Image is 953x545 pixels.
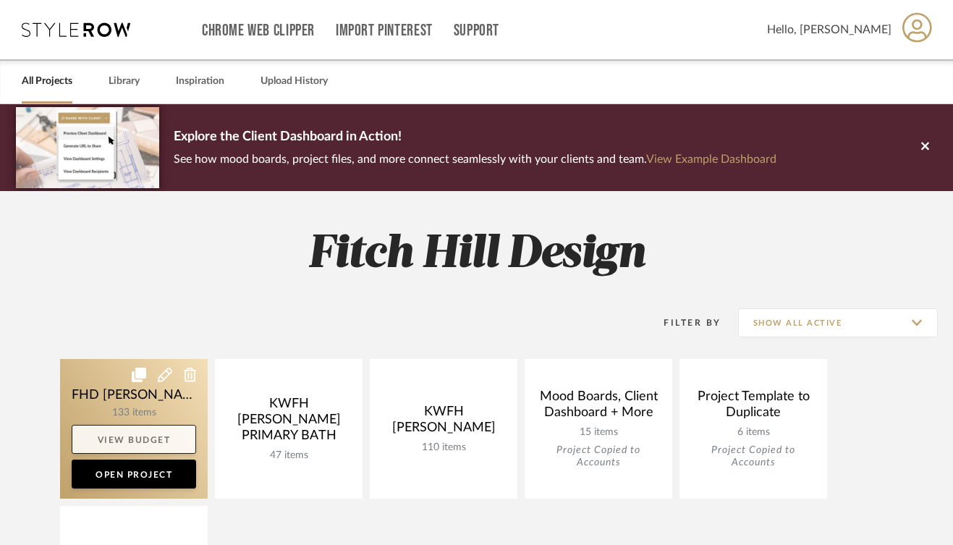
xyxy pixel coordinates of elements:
a: View Budget [72,425,196,454]
a: All Projects [22,72,72,91]
div: Mood Boards, Client Dashboard + More [536,389,661,426]
a: Import Pinterest [336,25,433,37]
a: View Example Dashboard [646,153,776,165]
div: 47 items [226,449,351,462]
div: 6 items [691,426,816,439]
a: Library [109,72,140,91]
p: See how mood boards, project files, and more connect seamlessly with your clients and team. [174,149,776,169]
div: Project Template to Duplicate [691,389,816,426]
div: Filter By [645,316,721,330]
div: 110 items [381,442,506,454]
div: KWFH [PERSON_NAME] [381,404,506,442]
div: KWFH [PERSON_NAME] PRIMARY BATH [226,396,351,449]
p: Explore the Client Dashboard in Action! [174,126,776,149]
a: Support [454,25,499,37]
a: Inspiration [176,72,224,91]
a: Upload History [261,72,328,91]
span: Hello, [PERSON_NAME] [767,21,891,38]
a: Chrome Web Clipper [202,25,315,37]
div: Project Copied to Accounts [536,444,661,469]
div: Project Copied to Accounts [691,444,816,469]
img: d5d033c5-7b12-40c2-a960-1ecee1989c38.png [16,107,159,187]
a: Open Project [72,460,196,489]
div: 15 items [536,426,661,439]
